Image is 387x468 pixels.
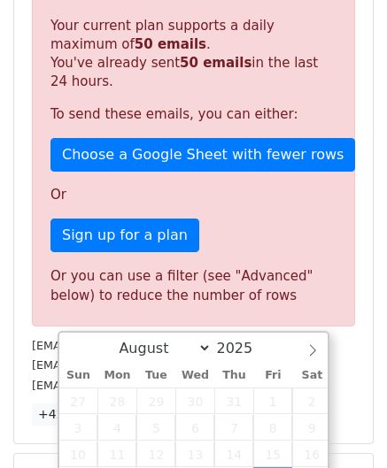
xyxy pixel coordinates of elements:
span: August 4, 2025 [97,414,136,441]
span: July 28, 2025 [97,387,136,414]
a: +42 more [32,403,106,426]
span: Mon [97,370,136,381]
span: August 3, 2025 [59,414,98,441]
span: July 27, 2025 [59,387,98,414]
strong: 50 emails [180,55,252,71]
a: Sign up for a plan [50,219,199,252]
span: August 15, 2025 [253,441,292,467]
span: August 1, 2025 [253,387,292,414]
p: Your current plan supports a daily maximum of . You've already sent in the last 24 hours. [50,17,337,91]
small: [EMAIL_ADDRESS][DOMAIN_NAME] [32,358,229,372]
span: Fri [253,370,292,381]
span: August 10, 2025 [59,441,98,467]
span: August 7, 2025 [214,414,253,441]
small: [EMAIL_ADDRESS][DOMAIN_NAME] [32,339,229,352]
span: August 12, 2025 [136,441,175,467]
span: August 5, 2025 [136,414,175,441]
span: August 16, 2025 [292,441,331,467]
span: August 11, 2025 [97,441,136,467]
span: August 9, 2025 [292,414,331,441]
span: Sun [59,370,98,381]
span: August 13, 2025 [175,441,214,467]
span: Sat [292,370,331,381]
span: August 6, 2025 [175,414,214,441]
span: Thu [214,370,253,381]
input: Year [212,340,275,357]
span: August 2, 2025 [292,387,331,414]
span: July 29, 2025 [136,387,175,414]
span: Wed [175,370,214,381]
div: Or you can use a filter (see "Advanced" below) to reduce the number of rows [50,266,337,306]
small: [EMAIL_ADDRESS][DOMAIN_NAME] [32,379,229,392]
a: Choose a Google Sheet with fewer rows [50,138,355,172]
iframe: Chat Widget [298,383,387,468]
span: July 30, 2025 [175,387,214,414]
p: To send these emails, you can either: [50,105,337,124]
span: Tue [136,370,175,381]
span: August 14, 2025 [214,441,253,467]
p: Or [50,186,337,204]
span: August 8, 2025 [253,414,292,441]
span: July 31, 2025 [214,387,253,414]
strong: 50 emails [135,36,206,52]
